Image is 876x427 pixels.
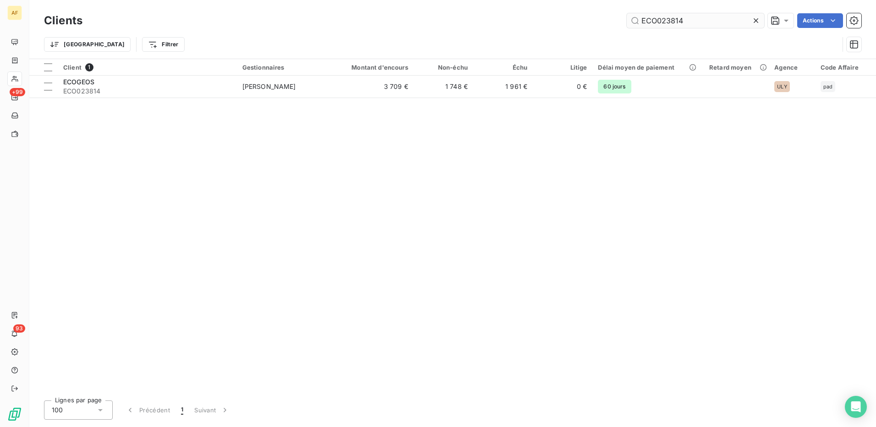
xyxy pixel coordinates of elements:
[627,13,764,28] input: Rechercher
[242,82,296,90] span: [PERSON_NAME]
[7,407,22,422] img: Logo LeanPay
[533,76,592,98] td: 0 €
[13,324,25,333] span: 93
[479,64,527,71] div: Échu
[538,64,587,71] div: Litige
[142,37,184,52] button: Filtrer
[473,76,533,98] td: 1 961 €
[797,13,843,28] button: Actions
[10,88,25,96] span: +99
[845,396,867,418] div: Open Intercom Messenger
[821,64,871,71] div: Code Affaire
[414,76,473,98] td: 1 748 €
[339,64,408,71] div: Montant d'encours
[598,64,698,71] div: Délai moyen de paiement
[242,64,328,71] div: Gestionnaires
[189,400,235,420] button: Suivant
[63,87,231,96] span: ECO023814
[44,12,82,29] h3: Clients
[774,64,810,71] div: Agence
[181,405,183,415] span: 1
[175,400,189,420] button: 1
[419,64,468,71] div: Non-échu
[52,405,63,415] span: 100
[85,63,93,71] span: 1
[120,400,175,420] button: Précédent
[7,5,22,20] div: AF
[598,80,631,93] span: 60 jours
[777,84,787,89] span: ULY
[63,78,94,86] span: ECOGEOS
[334,76,414,98] td: 3 709 €
[44,37,131,52] button: [GEOGRAPHIC_DATA]
[63,64,82,71] span: Client
[823,84,832,89] span: pad
[709,64,763,71] div: Retard moyen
